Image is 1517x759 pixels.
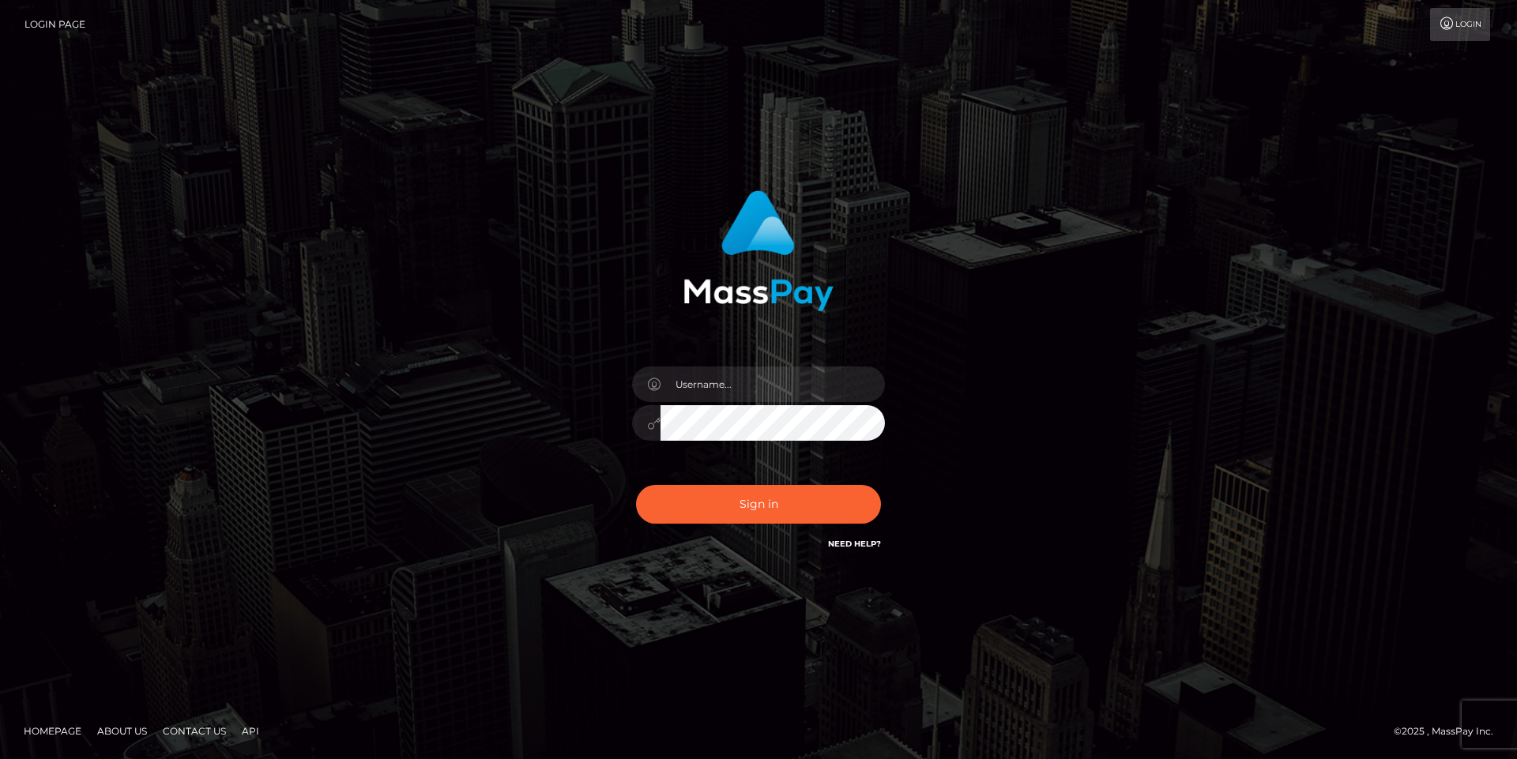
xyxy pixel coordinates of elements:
[91,719,153,743] a: About Us
[1394,723,1505,740] div: © 2025 , MassPay Inc.
[17,719,88,743] a: Homepage
[636,485,881,524] button: Sign in
[1430,8,1490,41] a: Login
[156,719,232,743] a: Contact Us
[828,539,881,549] a: Need Help?
[24,8,85,41] a: Login Page
[235,719,265,743] a: API
[683,190,834,311] img: MassPay Login
[661,366,885,402] input: Username...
